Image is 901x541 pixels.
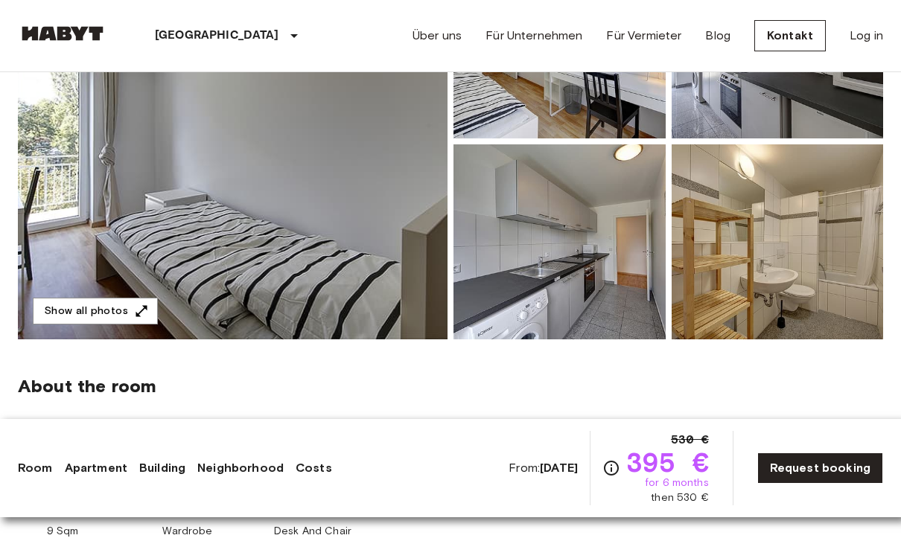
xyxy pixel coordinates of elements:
[651,490,709,505] span: then 530 €
[162,524,212,539] span: Wardrobe
[705,27,730,45] a: Blog
[626,449,709,476] span: 395 €
[606,27,681,45] a: Für Vermieter
[485,27,582,45] a: Für Unternehmen
[413,27,462,45] a: Über uns
[47,524,79,539] span: 9 Sqm
[453,144,666,339] img: Picture of unit DE-09-019-03M
[509,460,578,476] span: From:
[18,459,53,477] a: Room
[757,452,883,484] a: Request booking
[155,27,279,45] p: [GEOGRAPHIC_DATA]
[671,431,709,449] span: 530 €
[540,461,578,475] b: [DATE]
[33,298,158,325] button: Show all photos
[296,459,332,477] a: Costs
[274,524,351,539] span: Desk And Chair
[602,459,620,477] svg: Check cost overview for full price breakdown. Please note that discounts apply to new joiners onl...
[850,27,883,45] a: Log in
[645,476,709,490] span: for 6 months
[65,459,127,477] a: Apartment
[197,459,284,477] a: Neighborhood
[754,20,826,51] a: Kontakt
[18,26,107,41] img: Habyt
[139,459,185,477] a: Building
[18,375,883,397] span: About the room
[672,144,884,339] img: Picture of unit DE-09-019-03M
